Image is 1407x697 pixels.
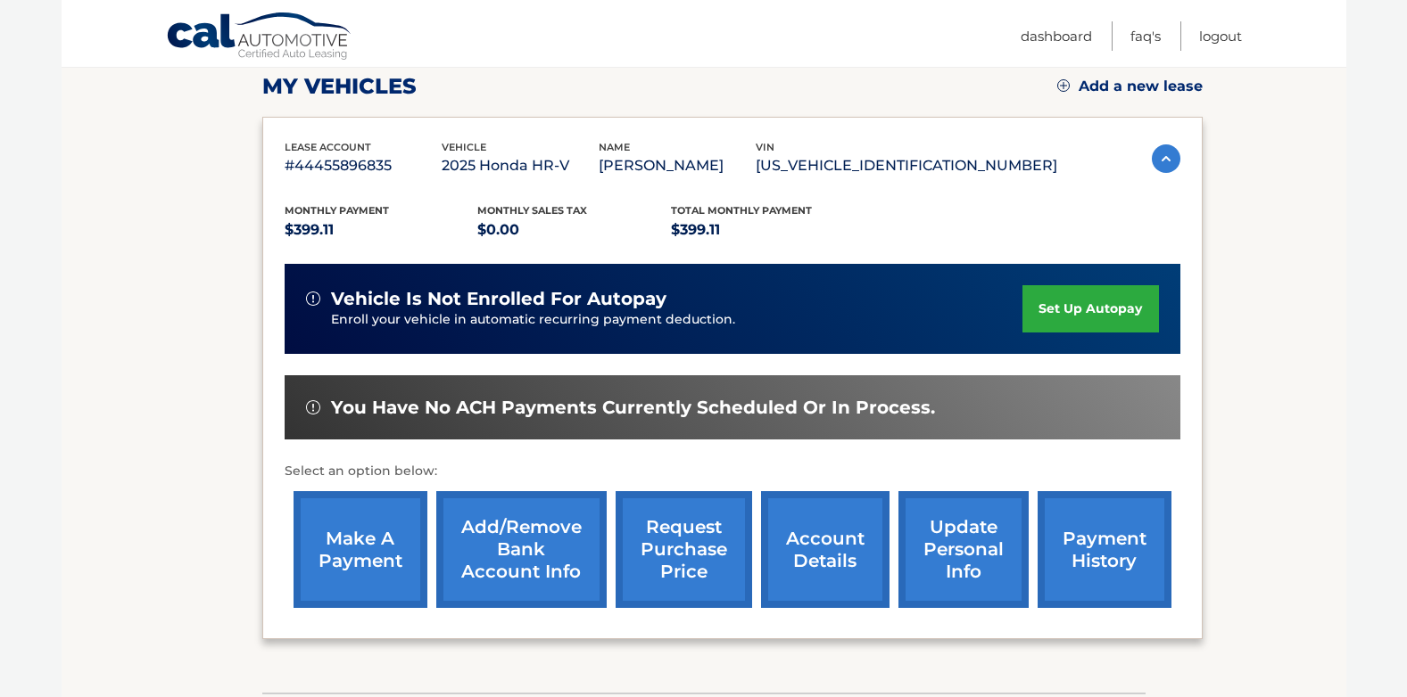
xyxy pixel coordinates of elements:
span: Monthly Payment [285,204,389,217]
span: vehicle is not enrolled for autopay [331,288,666,310]
p: #44455896835 [285,153,442,178]
img: add.svg [1057,79,1070,92]
span: vin [756,141,774,153]
a: request purchase price [616,491,752,608]
img: accordion-active.svg [1152,144,1180,173]
a: Cal Automotive [166,12,353,63]
h2: my vehicles [262,73,417,100]
a: account details [761,491,890,608]
p: [US_VEHICLE_IDENTIFICATION_NUMBER] [756,153,1057,178]
p: Enroll your vehicle in automatic recurring payment deduction. [331,310,1023,330]
a: make a payment [294,491,427,608]
p: $0.00 [477,217,671,242]
a: FAQ's [1130,21,1161,51]
span: Total Monthly Payment [671,204,812,217]
span: name [599,141,630,153]
a: payment history [1038,491,1171,608]
p: Select an option below: [285,461,1180,482]
p: [PERSON_NAME] [599,153,756,178]
a: update personal info [898,491,1029,608]
a: Dashboard [1021,21,1092,51]
a: set up autopay [1022,285,1158,332]
span: vehicle [442,141,486,153]
a: Add a new lease [1057,78,1203,95]
p: 2025 Honda HR-V [442,153,599,178]
a: Logout [1199,21,1242,51]
p: $399.11 [671,217,865,242]
p: $399.11 [285,217,478,242]
span: You have no ACH payments currently scheduled or in process. [331,397,935,419]
a: Add/Remove bank account info [436,491,607,608]
img: alert-white.svg [306,291,320,306]
span: Monthly sales Tax [477,204,587,217]
span: lease account [285,141,371,153]
img: alert-white.svg [306,400,320,414]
